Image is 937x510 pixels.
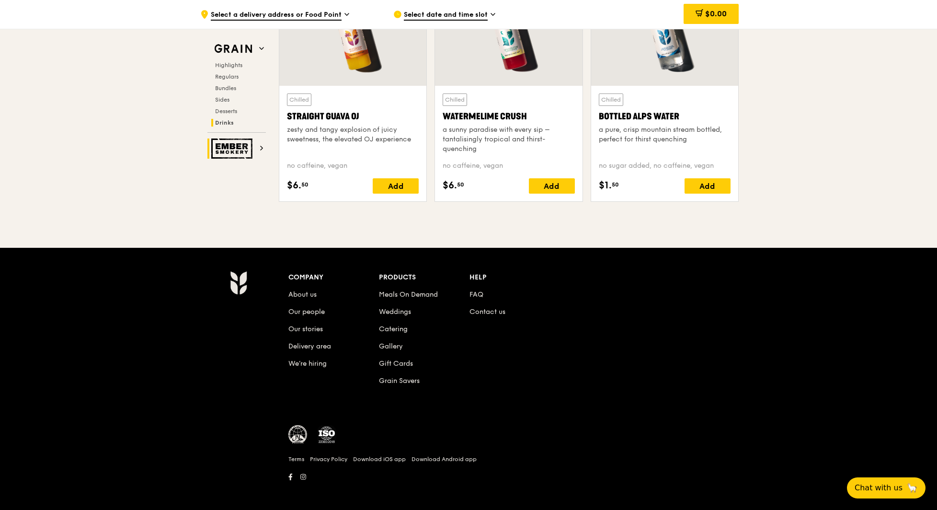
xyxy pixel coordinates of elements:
[599,178,612,193] span: $1.
[211,40,255,58] img: Grain web logo
[379,308,411,316] a: Weddings
[599,110,731,123] div: Bottled Alps Water
[288,359,327,368] a: We’re hiring
[443,93,467,106] div: Chilled
[443,110,574,123] div: Watermelime Crush
[287,161,419,171] div: no caffeine, vegan
[215,73,239,80] span: Regulars
[443,125,574,154] div: a sunny paradise with every sip – tantalisingly tropical and thirst-quenching
[443,161,574,171] div: no caffeine, vegan
[230,271,247,295] img: Grain
[599,161,731,171] div: no sugar added, no caffeine, vegan
[288,308,325,316] a: Our people
[469,271,560,284] div: Help
[353,455,406,463] a: Download iOS app
[215,62,242,69] span: Highlights
[215,119,234,126] span: Drinks
[469,290,483,299] a: FAQ
[529,178,575,194] div: Add
[443,178,457,193] span: $6.
[469,308,505,316] a: Contact us
[288,271,379,284] div: Company
[288,290,317,299] a: About us
[855,482,903,494] span: Chat with us
[301,181,309,188] span: 50
[288,425,308,444] img: MUIS Halal Certified
[193,484,744,491] h6: Revision
[317,425,336,444] img: ISO Certified
[906,482,918,494] span: 🦙
[288,342,331,350] a: Delivery area
[287,93,311,106] div: Chilled
[457,181,464,188] span: 50
[287,125,419,144] div: zesty and tangy explosion of juicy sweetness, the elevated OJ experience
[215,108,237,115] span: Desserts
[288,455,304,463] a: Terms
[215,96,229,103] span: Sides
[288,325,323,333] a: Our stories
[599,93,623,106] div: Chilled
[705,9,727,18] span: $0.00
[379,325,408,333] a: Catering
[379,359,413,368] a: Gift Cards
[379,271,469,284] div: Products
[411,455,477,463] a: Download Android app
[211,139,255,159] img: Ember Smokery web logo
[379,290,438,299] a: Meals On Demand
[685,178,731,194] div: Add
[287,110,419,123] div: Straight Guava OJ
[847,477,926,498] button: Chat with us🦙
[215,85,236,92] span: Bundles
[379,342,403,350] a: Gallery
[373,178,419,194] div: Add
[379,377,420,385] a: Grain Savers
[310,455,347,463] a: Privacy Policy
[599,125,731,144] div: a pure, crisp mountain stream bottled, perfect for thirst quenching
[287,178,301,193] span: $6.
[612,181,619,188] span: 50
[404,10,488,21] span: Select date and time slot
[211,10,342,21] span: Select a delivery address or Food Point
